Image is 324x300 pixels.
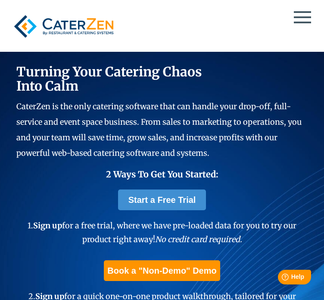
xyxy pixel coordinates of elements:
span: Turning Your Catering Chaos Into Calm [16,63,202,94]
span: 2 Ways To Get You Started: [106,169,218,180]
span: 1. for a free trial, where we have pre-loaded data for you to try our product right away! [28,221,296,244]
span: CaterZen is the only catering software that can handle your drop-off, full-service and event spac... [16,101,302,158]
a: Start a Free Trial [118,189,206,210]
iframe: Help widget launcher [247,266,315,291]
span: Sign up [33,221,62,231]
a: Book a "Non-Demo" Demo [104,260,220,281]
img: caterzen [10,10,118,43]
em: No credit card required. [155,234,242,244]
